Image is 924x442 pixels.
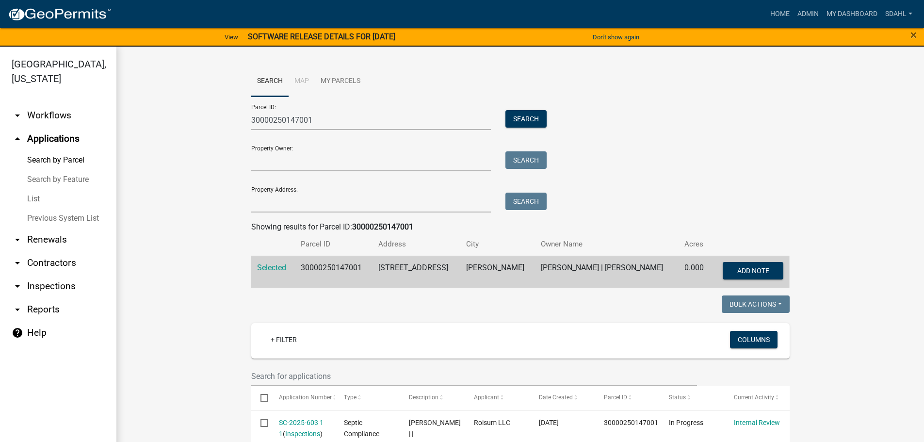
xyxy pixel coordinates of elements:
[669,419,703,426] span: In Progress
[505,110,547,128] button: Search
[725,386,790,409] datatable-header-cell: Current Activity
[263,331,305,348] a: + Filter
[12,327,23,339] i: help
[251,386,270,409] datatable-header-cell: Select
[505,151,547,169] button: Search
[257,263,286,272] a: Selected
[400,386,465,409] datatable-header-cell: Description
[910,29,917,41] button: Close
[12,257,23,269] i: arrow_drop_down
[823,5,881,23] a: My Dashboard
[279,394,332,401] span: Application Number
[295,233,373,256] th: Parcel ID
[669,394,686,401] span: Status
[881,5,916,23] a: sdahl
[373,233,460,256] th: Address
[285,430,320,438] a: Inspections
[660,386,725,409] datatable-header-cell: Status
[679,233,712,256] th: Acres
[335,386,400,409] datatable-header-cell: Type
[251,66,289,97] a: Search
[12,110,23,121] i: arrow_drop_down
[251,221,790,233] div: Showing results for Parcel ID:
[589,29,643,45] button: Don't show again
[465,386,530,409] datatable-header-cell: Applicant
[794,5,823,23] a: Admin
[604,419,658,426] span: 30000250147001
[409,394,438,401] span: Description
[279,417,325,440] div: ( )
[734,419,780,426] a: Internal Review
[270,386,335,409] datatable-header-cell: Application Number
[248,32,395,41] strong: SOFTWARE RELEASE DETAILS FOR [DATE]
[734,394,774,401] span: Current Activity
[910,28,917,42] span: ×
[539,394,573,401] span: Date Created
[460,256,535,288] td: [PERSON_NAME]
[12,133,23,145] i: arrow_drop_up
[352,222,413,231] strong: 30000250147001
[766,5,794,23] a: Home
[679,256,712,288] td: 0.000
[604,394,627,401] span: Parcel ID
[315,66,366,97] a: My Parcels
[12,280,23,292] i: arrow_drop_down
[535,233,679,256] th: Owner Name
[295,256,373,288] td: 30000250147001
[344,394,357,401] span: Type
[251,366,697,386] input: Search for applications
[474,419,510,426] span: Roisum LLC
[530,386,595,409] datatable-header-cell: Date Created
[373,256,460,288] td: [STREET_ADDRESS]
[539,419,559,426] span: 09/03/2025
[12,234,23,246] i: arrow_drop_down
[474,394,499,401] span: Applicant
[12,304,23,315] i: arrow_drop_down
[595,386,660,409] datatable-header-cell: Parcel ID
[723,262,783,279] button: Add Note
[730,331,778,348] button: Columns
[722,295,790,313] button: Bulk Actions
[505,193,547,210] button: Search
[279,419,324,438] a: SC-2025-603 1 1
[535,256,679,288] td: [PERSON_NAME] | [PERSON_NAME]
[460,233,535,256] th: City
[221,29,242,45] a: View
[737,266,769,274] span: Add Note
